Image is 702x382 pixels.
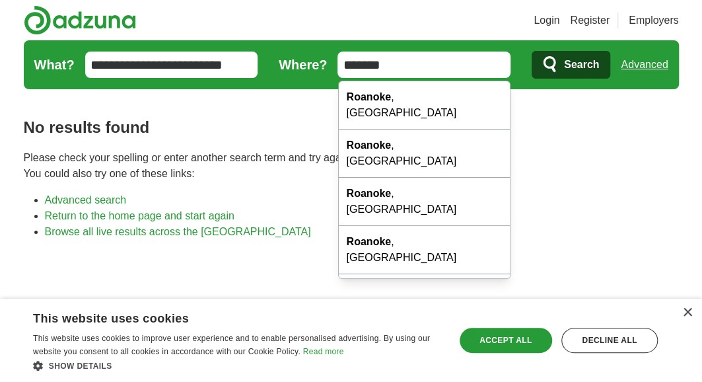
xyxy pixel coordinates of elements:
span: Show details [49,362,112,371]
strong: Roanoke [347,188,392,199]
div: , [GEOGRAPHIC_DATA] [339,274,510,323]
a: Employers [629,13,679,28]
div: , [GEOGRAPHIC_DATA] [339,178,510,226]
label: Where? [279,55,327,75]
a: Register [570,13,610,28]
div: Decline all [561,328,658,353]
label: What? [34,55,75,75]
div: , [GEOGRAPHIC_DATA] [339,81,510,130]
div: Close [682,308,692,318]
a: Browse all live results across the [GEOGRAPHIC_DATA] [45,226,311,237]
strong: Roanoke [347,139,392,151]
div: , [GEOGRAPHIC_DATA] [339,226,510,274]
a: Read more, opens a new window [303,347,344,356]
a: Advanced [621,52,668,78]
div: Show details [33,359,442,372]
div: Accept all [460,328,552,353]
a: Advanced search [45,194,127,206]
a: Login [534,13,559,28]
span: Search [564,52,599,78]
a: Return to the home page and start again [45,210,234,221]
strong: Roanoke [347,91,392,102]
p: Please check your spelling or enter another search term and try again. You could also try one of ... [24,150,679,182]
h1: No results found [24,116,679,139]
div: , [GEOGRAPHIC_DATA] [339,130,510,178]
div: This website uses cookies [33,307,409,326]
strong: Roanoke [347,236,392,247]
img: Adzuna logo [24,5,136,35]
button: Search [532,51,610,79]
span: This website uses cookies to improve user experience and to enable personalised advertising. By u... [33,334,430,356]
